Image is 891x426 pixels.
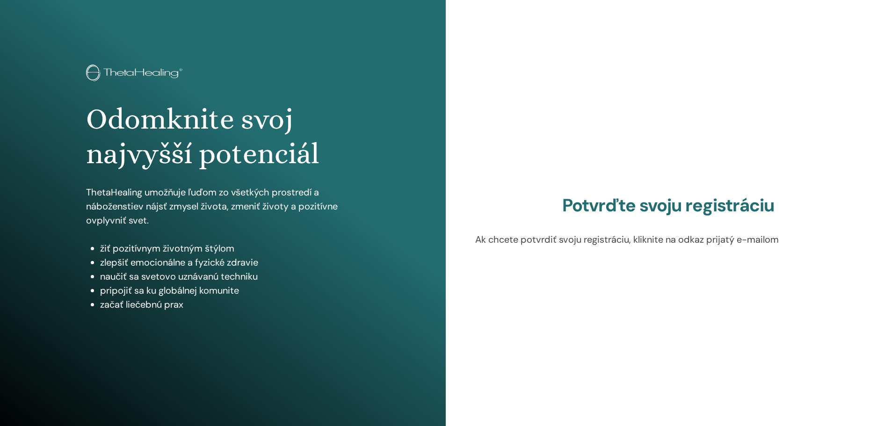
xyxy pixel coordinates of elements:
[86,185,360,227] p: ThetaHealing umožňuje ľuďom zo všetkých prostredí a náboženstiev nájsť zmysel života, zmeniť živo...
[100,241,360,255] li: žiť pozitívnym životným štýlom
[100,269,360,283] li: naučiť sa svetovo uznávanú techniku
[475,195,862,217] h2: Potvrďte svoju registráciu
[86,102,360,172] h1: Odomknite svoj najvyšší potenciál
[100,255,360,269] li: zlepšiť emocionálne a fyzické zdravie
[100,283,360,297] li: pripojiť sa ku globálnej komunite
[475,232,862,246] p: Ak chcete potvrdiť svoju registráciu, kliknite na odkaz prijatý e-mailom
[100,297,360,311] li: začať liečebnú prax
